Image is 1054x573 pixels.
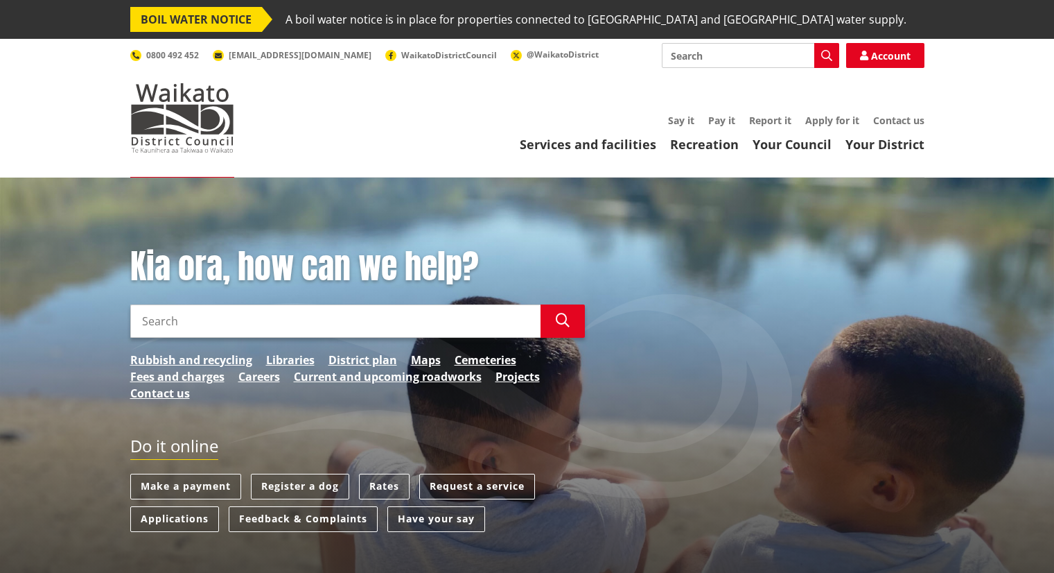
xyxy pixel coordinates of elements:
h1: Kia ora, how can we help? [130,247,585,287]
a: WaikatoDistrictCouncil [385,49,497,61]
a: Libraries [266,352,315,368]
a: Careers [238,368,280,385]
span: A boil water notice is in place for properties connected to [GEOGRAPHIC_DATA] and [GEOGRAPHIC_DAT... [286,7,906,32]
a: Services and facilities [520,136,656,153]
a: Rubbish and recycling [130,352,252,368]
a: Say it [668,114,694,127]
img: Waikato District Council - Te Kaunihera aa Takiwaa o Waikato [130,83,234,153]
a: Rates [359,474,410,499]
a: Projects [495,368,540,385]
input: Search input [130,305,541,338]
a: Make a payment [130,474,241,499]
a: @WaikatoDistrict [511,49,599,60]
a: Account [846,43,924,68]
a: Register a dog [251,474,349,499]
a: Pay it [708,114,735,127]
span: 0800 492 452 [146,49,199,61]
input: Search input [662,43,839,68]
a: Maps [411,352,441,368]
a: Fees and charges [130,368,225,385]
span: BOIL WATER NOTICE [130,7,262,32]
a: Report it [749,114,791,127]
a: Contact us [130,385,190,402]
a: Recreation [670,136,739,153]
h2: Do it online [130,436,218,461]
a: Feedback & Complaints [229,506,378,532]
a: Current and upcoming roadworks [294,368,482,385]
span: [EMAIL_ADDRESS][DOMAIN_NAME] [229,49,371,61]
a: Apply for it [805,114,859,127]
a: Contact us [873,114,924,127]
a: Cemeteries [455,352,516,368]
a: [EMAIL_ADDRESS][DOMAIN_NAME] [213,49,371,61]
a: Have your say [387,506,485,532]
a: District plan [328,352,397,368]
a: Your Council [753,136,832,153]
span: WaikatoDistrictCouncil [401,49,497,61]
a: Request a service [419,474,535,499]
span: @WaikatoDistrict [527,49,599,60]
iframe: Messenger Launcher [990,515,1040,565]
a: 0800 492 452 [130,49,199,61]
a: Your District [845,136,924,153]
a: Applications [130,506,219,532]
